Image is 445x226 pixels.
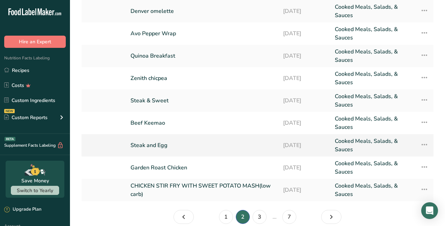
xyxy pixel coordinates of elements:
[219,210,233,224] a: Page 1.
[17,187,53,194] span: Switch to Yearly
[5,137,15,141] div: BETA
[335,182,412,198] a: Cooked Meals, Salads, & Sauces
[130,137,275,154] a: Steak and Egg
[4,114,48,121] div: Custom Reports
[174,210,194,224] a: Page 1.
[283,3,326,20] a: [DATE]
[283,25,326,42] a: [DATE]
[335,92,412,109] a: Cooked Meals, Salads, & Sauces
[283,48,326,64] a: [DATE]
[335,137,412,154] a: Cooked Meals, Salads, & Sauces
[130,48,275,64] a: Quinoa Breakfast
[283,182,326,198] a: [DATE]
[130,115,275,131] a: Beef Keemao
[335,3,412,20] a: Cooked Meals, Salads, & Sauces
[253,210,267,224] a: Page 3.
[421,202,438,219] div: Open Intercom Messenger
[335,159,412,176] a: Cooked Meals, Salads, & Sauces
[282,210,296,224] a: Page 7.
[11,186,59,195] button: Switch to Yearly
[321,210,341,224] a: Page 3.
[130,25,275,42] a: Avo Pepper Wrap
[130,182,275,198] a: CHICKEN STIR FRY WITH SWEET POTATO MASH(low carb)
[335,70,412,87] a: Cooked Meals, Salads, & Sauces
[130,159,275,176] a: Garden Roast Chicken
[130,70,275,87] a: Zenith chicpea
[4,206,41,213] div: Upgrade Plan
[283,115,326,131] a: [DATE]
[283,70,326,87] a: [DATE]
[283,159,326,176] a: [DATE]
[335,115,412,131] a: Cooked Meals, Salads, & Sauces
[4,36,66,48] button: Hire an Expert
[335,25,412,42] a: Cooked Meals, Salads, & Sauces
[130,92,275,109] a: Steak & Sweet
[21,177,49,184] div: Save Money
[283,92,326,109] a: [DATE]
[4,109,15,113] div: NEW
[335,48,412,64] a: Cooked Meals, Salads, & Sauces
[130,3,275,20] a: Denver omelette
[283,137,326,154] a: [DATE]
